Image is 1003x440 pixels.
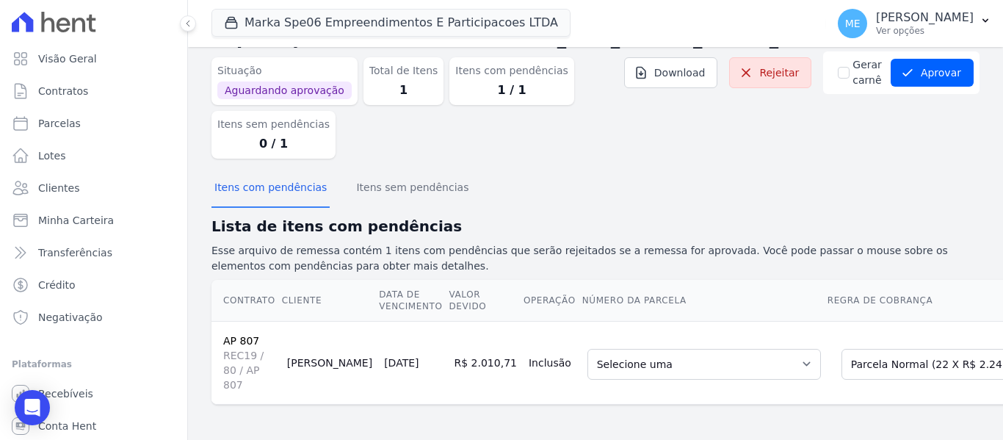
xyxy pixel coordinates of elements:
[378,280,448,322] th: Data de Vencimento
[217,82,352,99] span: Aguardando aprovação
[211,243,980,274] p: Esse arquivo de remessa contém 1 itens com pendências que serão rejeitados se a remessa for aprov...
[876,10,974,25] p: [PERSON_NAME]
[6,141,181,170] a: Lotes
[281,280,378,322] th: Cliente
[6,303,181,332] a: Negativação
[455,82,568,99] dd: 1 / 1
[38,116,81,131] span: Parcelas
[217,63,352,79] dt: Situação
[523,321,582,404] td: Inclusão
[6,379,181,408] a: Recebíveis
[38,148,66,163] span: Lotes
[891,59,974,87] button: Aprovar
[15,390,50,425] div: Open Intercom Messenger
[6,238,181,267] a: Transferências
[217,117,330,132] dt: Itens sem pendências
[281,321,378,404] td: [PERSON_NAME]
[211,215,980,237] h2: Lista de itens com pendências
[38,213,114,228] span: Minha Carteira
[211,280,281,322] th: Contrato
[523,280,582,322] th: Operação
[217,135,330,153] dd: 0 / 1
[38,51,97,66] span: Visão Geral
[449,321,523,404] td: R$ 2.010,71
[449,280,523,322] th: Valor devido
[852,57,882,88] label: Gerar carnê
[6,109,181,138] a: Parcelas
[826,3,1003,44] button: ME [PERSON_NAME] Ver opções
[6,44,181,73] a: Visão Geral
[223,335,259,347] a: AP 807
[353,170,471,208] button: Itens sem pendências
[6,173,181,203] a: Clientes
[211,170,330,208] button: Itens com pendências
[378,321,448,404] td: [DATE]
[6,76,181,106] a: Contratos
[38,386,93,401] span: Recebíveis
[38,419,96,433] span: Conta Hent
[6,270,181,300] a: Crédito
[38,181,79,195] span: Clientes
[6,206,181,235] a: Minha Carteira
[369,82,438,99] dd: 1
[369,63,438,79] dt: Total de Itens
[38,278,76,292] span: Crédito
[211,9,571,37] button: Marka Spe06 Empreendimentos E Participacoes LTDA
[223,348,275,392] span: REC19 / 80 / AP 807
[38,310,103,325] span: Negativação
[729,57,811,88] a: Rejeitar
[38,245,112,260] span: Transferências
[624,57,718,88] a: Download
[582,280,827,322] th: Número da Parcela
[845,18,861,29] span: ME
[455,63,568,79] dt: Itens com pendências
[38,84,88,98] span: Contratos
[876,25,974,37] p: Ver opções
[12,356,175,373] div: Plataformas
